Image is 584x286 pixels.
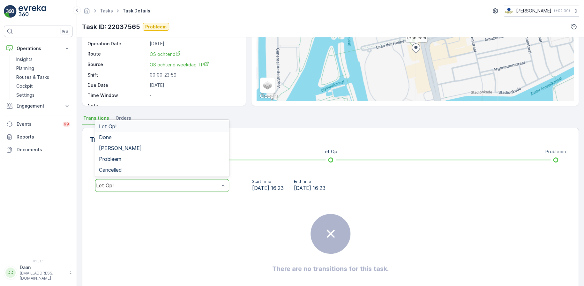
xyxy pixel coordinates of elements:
[17,121,59,127] p: Events
[16,74,49,80] p: Routes & Tasks
[20,271,66,281] p: [EMAIL_ADDRESS][DOMAIN_NAME]
[272,264,389,274] h2: There are no transitions for this task.
[150,82,239,88] p: [DATE]
[545,148,566,155] p: Probleem
[252,184,284,192] span: [DATE] 16:23
[87,102,147,109] p: Note
[258,92,279,101] img: Google
[17,134,70,140] p: Reports
[5,267,16,278] div: DD
[83,10,90,15] a: Homepage
[16,83,33,89] p: Cockpit
[14,91,73,100] a: Settings
[504,7,513,14] img: basis-logo_rgb2x.png
[87,41,147,47] p: Operation Date
[4,5,17,18] img: logo
[99,167,122,173] span: Cancelled
[4,264,73,281] button: DDDaan[EMAIL_ADDRESS][DOMAIN_NAME]
[150,51,239,57] a: OS ochtend
[62,29,68,34] p: ⌘B
[323,148,339,155] p: Let Op!
[17,45,60,52] p: Operations
[4,42,73,55] button: Operations
[150,41,239,47] p: [DATE]
[4,100,73,112] button: Engagement
[4,259,73,263] span: v 1.51.1
[99,124,116,129] span: Let Op!
[150,62,209,67] span: OS ochtend weekdag TP
[504,5,579,17] button: [PERSON_NAME](+02:00)
[16,92,34,98] p: Settings
[17,147,70,153] p: Documents
[90,135,125,144] p: Transitions
[150,72,239,78] p: 00:00-23:59
[116,115,131,121] span: Orders
[87,51,147,57] p: Route
[87,72,147,78] p: Shift
[16,56,33,63] p: Insights
[150,61,239,68] a: OS ochtend weekdag TP
[87,92,147,99] p: Time Window
[99,145,142,151] span: [PERSON_NAME]
[14,82,73,91] a: Cockpit
[99,156,121,162] span: Probleem
[121,8,152,14] span: Task Details
[4,131,73,143] a: Reports
[145,24,167,30] p: Probleem
[100,8,113,13] a: Tasks
[17,103,60,109] p: Engagement
[83,115,109,121] span: Transitions
[554,8,570,13] p: ( +02:00 )
[14,55,73,64] a: Insights
[150,51,181,57] span: OS ochtend
[99,134,112,140] span: Done
[516,8,551,14] p: [PERSON_NAME]
[64,122,69,127] p: 99
[150,92,239,99] p: -
[87,61,147,68] p: Source
[252,179,284,184] p: Start Time
[16,65,34,71] p: Planning
[4,118,73,131] a: Events99
[19,5,46,18] img: logo_light-DOdMpM7g.png
[14,64,73,73] a: Planning
[294,184,326,192] span: [DATE] 16:23
[260,78,274,92] a: Layers
[14,73,73,82] a: Routes & Tasks
[294,179,326,184] p: End Time
[150,102,239,109] p: -
[82,22,140,32] p: Task ID: 22037565
[143,23,169,31] button: Probleem
[20,264,66,271] p: Daan
[87,82,147,88] p: Due Date
[258,92,279,101] a: Open this area in Google Maps (opens a new window)
[4,143,73,156] a: Documents
[96,183,219,188] div: Let Op!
